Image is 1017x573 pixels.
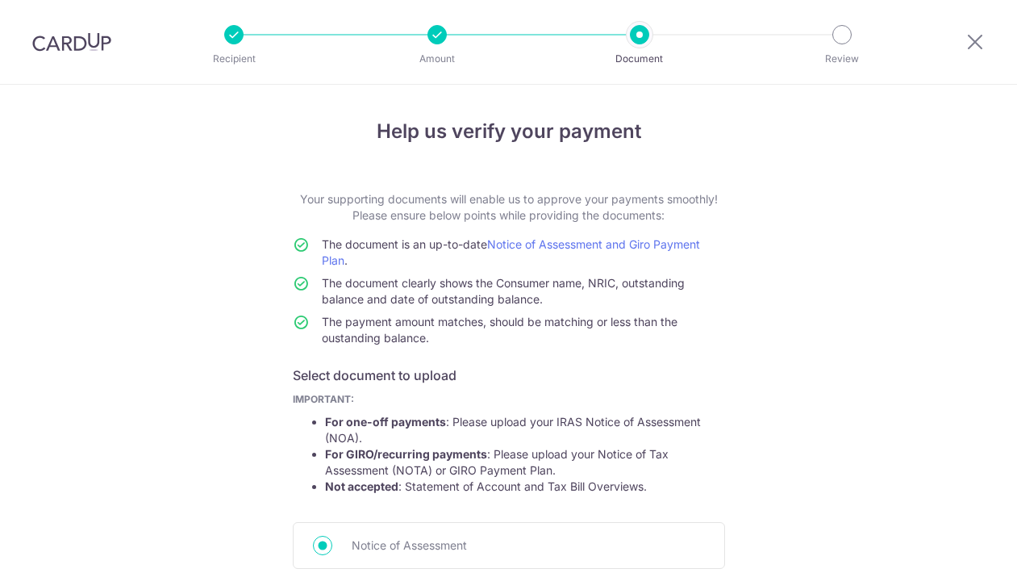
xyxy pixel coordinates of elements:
[325,415,446,429] strong: For one-off payments
[322,276,685,306] span: The document clearly shows the Consumer name, NRIC, outstanding balance and date of outstanding b...
[782,51,902,67] p: Review
[322,237,700,267] span: The document is an up-to-date .
[293,191,725,224] p: Your supporting documents will enable us to approve your payments smoothly! Please ensure below p...
[325,447,487,461] strong: For GIRO/recurring payments
[322,315,677,345] span: The payment amount matches, should be matching or less than the oustanding balance.
[377,51,497,67] p: Amount
[325,414,725,446] li: : Please upload your IRAS Notice of Assessment (NOA).
[352,536,705,555] span: Notice of Assessment
[293,117,725,146] h4: Help us verify your payment
[32,32,111,52] img: CardUp
[293,366,725,385] h6: Select document to upload
[325,446,725,479] li: : Please upload your Notice of Tax Assessment (NOTA) or GIRO Payment Plan.
[293,393,354,405] b: IMPORTANT:
[325,479,725,495] li: : Statement of Account and Tax Bill Overviews.
[580,51,699,67] p: Document
[325,479,398,493] strong: Not accepted
[174,51,294,67] p: Recipient
[322,237,700,267] a: Notice of Assessment and Giro Payment Plan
